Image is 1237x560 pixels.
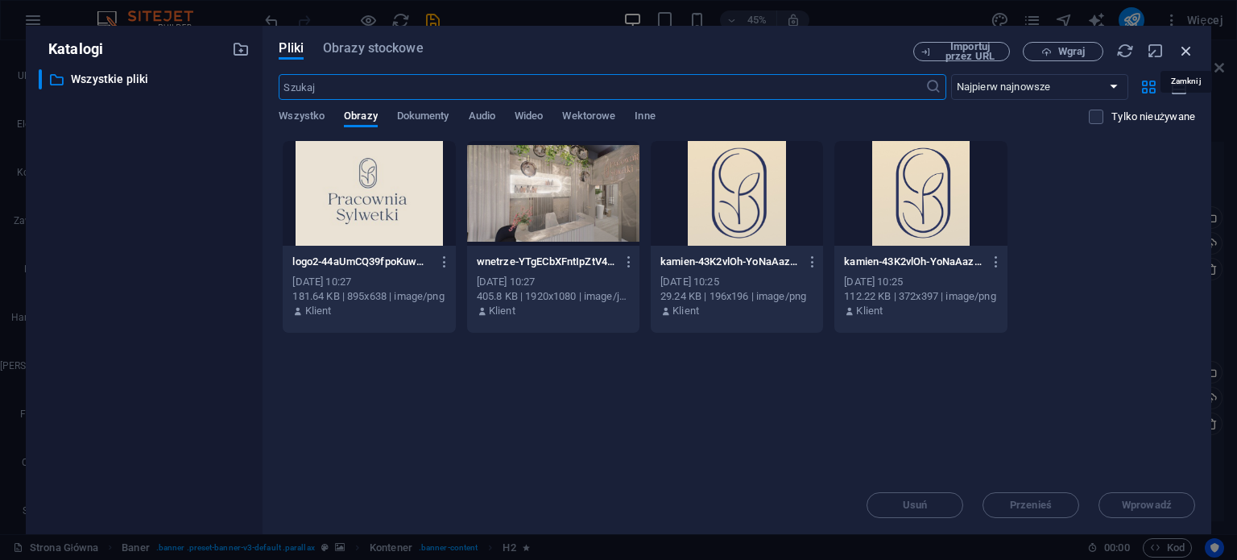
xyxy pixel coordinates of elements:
[844,275,997,289] div: [DATE] 10:25
[489,304,515,318] p: Klient
[672,304,699,318] p: Klient
[913,42,1010,61] button: Importuj przez URL
[1058,47,1085,56] span: Wgraj
[515,106,543,129] span: Wideo
[344,106,378,129] span: Obrazy
[305,304,332,318] p: Klient
[279,39,304,58] span: Pliki
[292,255,431,269] p: logo2-44aUmCQ39fpoKuwW5WvwUw.png
[856,304,883,318] p: Klient
[292,275,445,289] div: [DATE] 10:27
[1147,42,1165,60] i: Minimalizuj
[477,289,630,304] div: 405.8 KB | 1920x1080 | image/jpeg
[469,106,495,129] span: Audio
[937,42,1003,61] span: Importuj przez URL
[660,275,813,289] div: [DATE] 10:25
[279,74,925,100] input: Szukaj
[323,39,424,58] span: Obrazy stockowe
[39,69,42,89] div: ​
[1111,110,1195,124] p: Wyświetla tylko pliki, które nie są używane w serwisie. Pliki dodane podczas tej sesji mogą być n...
[660,289,813,304] div: 29.24 KB | 196x196 | image/png
[562,106,615,129] span: Wektorowe
[844,289,997,304] div: 112.22 KB | 372x397 | image/png
[279,106,325,129] span: Wszystko
[660,255,799,269] p: kamien-43K2vlOh-YoNaAazbg5KeA-Q2kV3yOyB6V03TcpqptGbQ.png
[292,289,445,304] div: 181.64 KB | 895x638 | image/png
[39,39,103,60] p: Katalogi
[844,255,983,269] p: kamien-43K2vlOh-YoNaAazbg5KeA.png
[635,106,655,129] span: Inne
[1023,42,1103,61] button: Wgraj
[71,70,221,89] p: Wszystkie pliki
[397,106,449,129] span: Dokumenty
[477,275,630,289] div: [DATE] 10:27
[477,255,615,269] p: wnetrze-YTgECbXFntIpZtV46wfcWQ.jpg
